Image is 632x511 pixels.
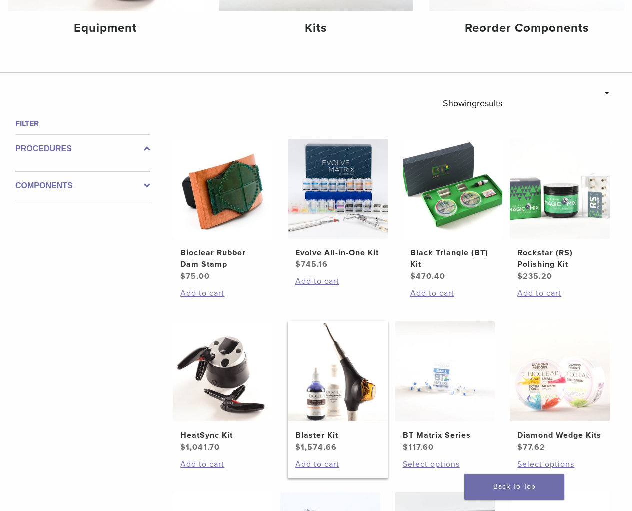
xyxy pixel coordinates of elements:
bdi: 77.62 [517,442,545,452]
a: Add to cart: “Bioclear Rubber Dam Stamp” [180,287,265,299]
label: Components [15,180,150,192]
span: $ [410,271,416,281]
img: Bioclear Rubber Dam Stamp [173,139,273,239]
span: $ [517,271,523,281]
span: $ [517,442,523,452]
img: BT Matrix Series [395,321,495,421]
p: Showing results [443,93,502,114]
a: Rockstar (RS) Polishing KitRockstar (RS) Polishing Kit $235.20 [510,139,610,282]
h4: Kits [227,19,406,37]
h4: Equipment [16,19,195,37]
a: Add to cart: “Evolve All-in-One Kit” [295,275,380,287]
a: Select options for “Diamond Wedge Kits” [517,458,602,470]
span: $ [180,442,186,452]
h2: Evolve All-in-One Kit [295,247,380,258]
bdi: 117.60 [403,442,434,452]
a: Back To Top [464,474,564,500]
bdi: 1,041.70 [180,442,220,452]
a: Evolve All-in-One KitEvolve All-in-One Kit $745.16 [288,139,388,270]
span: $ [180,271,186,281]
a: Blaster KitBlaster Kit $1,574.66 [288,321,388,453]
h2: Blaster Kit [295,429,380,441]
a: Add to cart: “Black Triangle (BT) Kit” [410,287,495,299]
img: Black Triangle (BT) Kit [403,139,503,239]
img: HeatSync Kit [173,321,273,421]
h2: BT Matrix Series [403,429,488,441]
span: $ [403,442,408,452]
h2: Black Triangle (BT) Kit [410,247,495,270]
a: Black Triangle (BT) KitBlack Triangle (BT) Kit $470.40 [403,139,503,282]
label: Procedures [15,143,150,155]
span: $ [295,259,301,269]
a: Add to cart: “Blaster Kit” [295,458,380,470]
a: Add to cart: “Rockstar (RS) Polishing Kit” [517,287,602,299]
a: HeatSync KitHeatSync Kit $1,041.70 [173,321,273,453]
a: Add to cart: “HeatSync Kit” [180,458,265,470]
bdi: 1,574.66 [295,442,337,452]
h2: HeatSync Kit [180,429,265,441]
img: Blaster Kit [288,321,388,421]
bdi: 745.16 [295,259,328,269]
bdi: 235.20 [517,271,552,281]
img: Rockstar (RS) Polishing Kit [510,139,610,239]
h2: Diamond Wedge Kits [517,429,602,441]
a: BT Matrix SeriesBT Matrix Series $117.60 [395,321,495,453]
h4: Reorder Components [437,19,616,37]
bdi: 75.00 [180,271,210,281]
img: Diamond Wedge Kits [510,321,610,421]
a: Select options for “BT Matrix Series” [403,458,488,470]
a: Diamond Wedge KitsDiamond Wedge Kits $77.62 [510,321,610,453]
h4: Filter [15,118,150,130]
h2: Bioclear Rubber Dam Stamp [180,247,265,270]
bdi: 470.40 [410,271,445,281]
img: Evolve All-in-One Kit [288,139,388,239]
h2: Rockstar (RS) Polishing Kit [517,247,602,270]
span: $ [295,442,301,452]
a: Bioclear Rubber Dam StampBioclear Rubber Dam Stamp $75.00 [173,139,273,282]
